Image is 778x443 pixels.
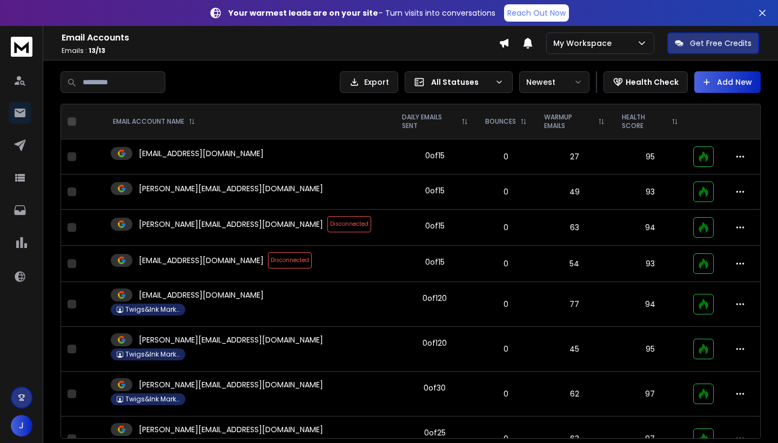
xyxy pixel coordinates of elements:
[507,8,566,18] p: Reach Out Now
[424,427,446,438] div: 0 of 25
[424,382,446,393] div: 0 of 30
[431,77,491,88] p: All Statuses
[268,252,312,269] span: Disconnected
[535,139,613,174] td: 27
[483,151,529,162] p: 0
[603,71,688,93] button: Health Check
[483,222,529,233] p: 0
[694,71,761,93] button: Add New
[402,113,458,130] p: DAILY EMAILS SENT
[613,139,687,174] td: 95
[519,71,589,93] button: Newest
[139,255,264,266] p: [EMAIL_ADDRESS][DOMAIN_NAME]
[62,31,499,44] h1: Email Accounts
[613,372,687,417] td: 97
[422,293,447,304] div: 0 of 120
[544,113,594,130] p: WARMUP EMAILS
[327,216,371,232] span: Disconnected
[622,113,667,130] p: HEALTH SCORE
[535,210,613,246] td: 63
[139,148,264,159] p: [EMAIL_ADDRESS][DOMAIN_NAME]
[139,379,323,390] p: [PERSON_NAME][EMAIL_ADDRESS][DOMAIN_NAME]
[483,299,529,310] p: 0
[483,344,529,354] p: 0
[11,37,32,57] img: logo
[535,246,613,282] td: 54
[11,415,32,437] button: J
[613,282,687,327] td: 94
[553,38,616,49] p: My Workspace
[89,46,105,55] span: 13 / 13
[535,282,613,327] td: 77
[125,395,179,404] p: Twigs&Ink Marketing
[425,185,445,196] div: 0 of 15
[613,174,687,210] td: 93
[535,174,613,210] td: 49
[139,334,323,345] p: [PERSON_NAME][EMAIL_ADDRESS][DOMAIN_NAME]
[229,8,495,18] p: – Turn visits into conversations
[340,71,398,93] button: Export
[613,246,687,282] td: 93
[113,117,195,126] div: EMAIL ACCOUNT NAME
[125,305,179,314] p: Twigs&Ink Marketing
[483,258,529,269] p: 0
[667,32,759,54] button: Get Free Credits
[62,46,499,55] p: Emails :
[139,290,264,300] p: [EMAIL_ADDRESS][DOMAIN_NAME]
[690,38,752,49] p: Get Free Credits
[626,77,679,88] p: Health Check
[613,210,687,246] td: 94
[425,257,445,267] div: 0 of 15
[139,219,323,230] p: [PERSON_NAME][EMAIL_ADDRESS][DOMAIN_NAME]
[504,4,569,22] a: Reach Out Now
[229,8,378,18] strong: Your warmest leads are on your site
[139,183,323,194] p: [PERSON_NAME][EMAIL_ADDRESS][DOMAIN_NAME]
[422,338,447,348] div: 0 of 120
[535,372,613,417] td: 62
[613,327,687,372] td: 95
[535,327,613,372] td: 45
[483,186,529,197] p: 0
[125,350,179,359] p: Twigs&Ink Marketing
[485,117,516,126] p: BOUNCES
[425,220,445,231] div: 0 of 15
[139,424,323,435] p: [PERSON_NAME][EMAIL_ADDRESS][DOMAIN_NAME]
[483,388,529,399] p: 0
[425,150,445,161] div: 0 of 15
